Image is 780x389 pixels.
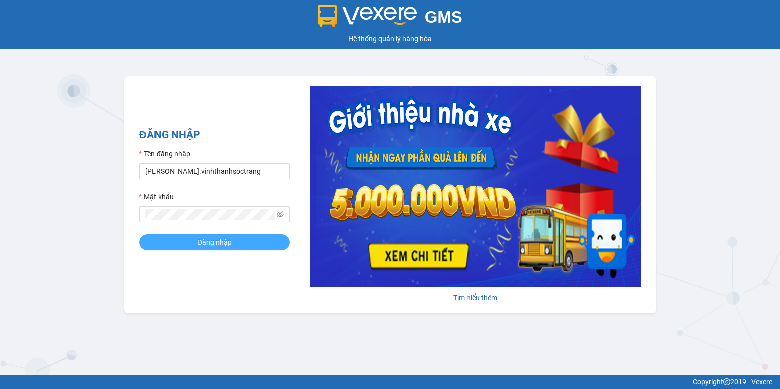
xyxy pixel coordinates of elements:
img: logo 2 [318,5,417,27]
label: Mật khẩu [139,191,174,202]
div: Copyright 2019 - Vexere [8,376,772,387]
span: GMS [425,8,462,26]
input: Tên đăng nhập [139,163,290,179]
span: copyright [723,378,730,385]
span: Đăng nhập [197,237,232,248]
button: Đăng nhập [139,234,290,250]
img: banner-0 [310,86,641,287]
span: eye-invisible [277,211,284,218]
a: GMS [318,15,462,23]
h2: ĐĂNG NHẬP [139,126,290,143]
input: Mật khẩu [145,209,275,220]
label: Tên đăng nhập [139,148,190,159]
div: Hệ thống quản lý hàng hóa [3,33,777,44]
div: Tìm hiểu thêm [310,292,641,303]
